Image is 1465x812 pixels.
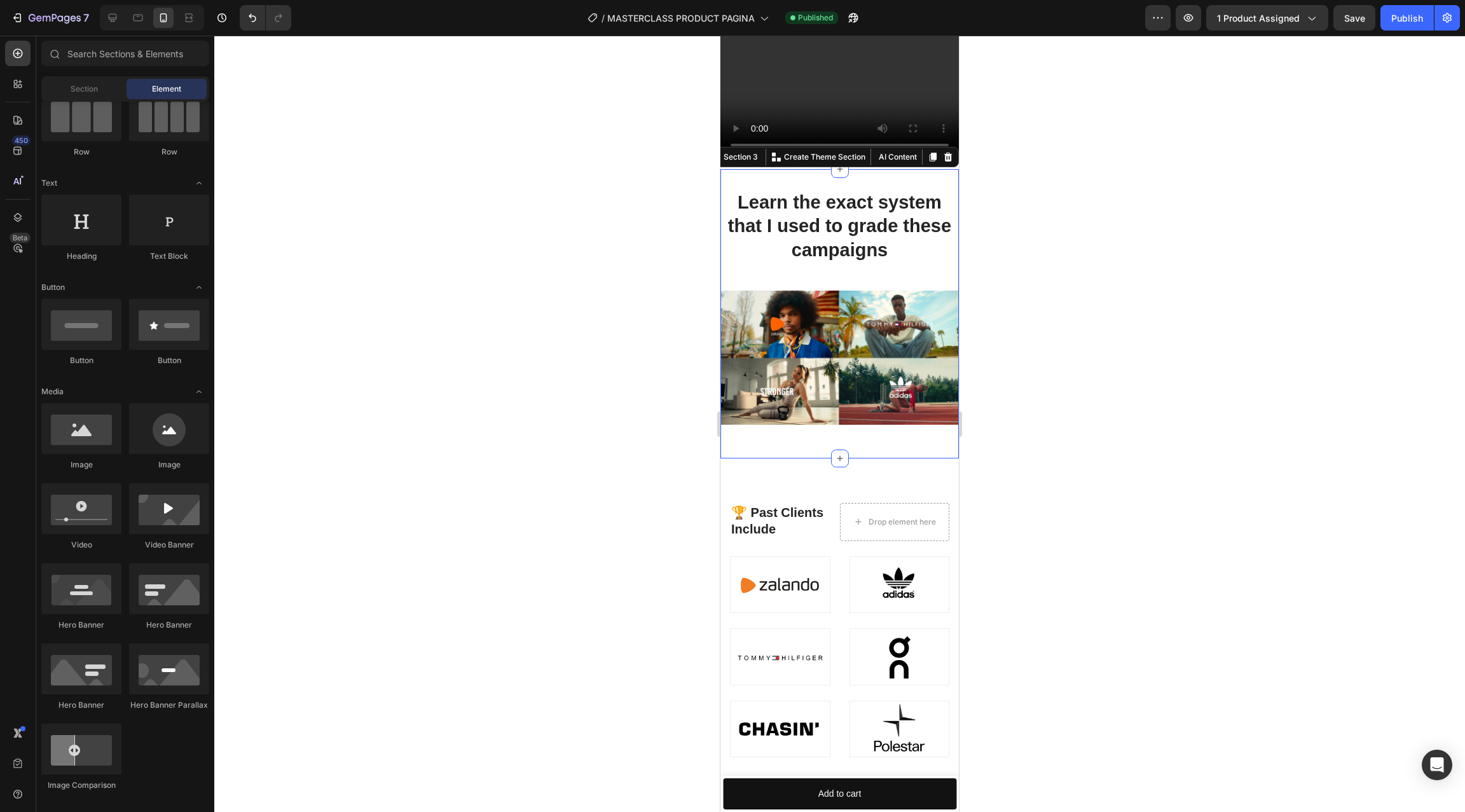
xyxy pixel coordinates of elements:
div: Publish [1391,11,1423,25]
span: Button [41,282,65,293]
div: Image Comparison [41,780,121,791]
span: Toggle open [189,382,209,402]
div: Row [41,146,121,158]
div: Hero Banner Parallax [129,699,209,711]
div: Hero Banner [41,699,121,711]
div: Button [129,355,209,366]
span: Section [71,83,98,95]
span: Toggle open [189,277,209,298]
span: Save [1344,13,1365,24]
div: Video [41,539,121,551]
div: Hero Banner [41,619,121,631]
div: 450 [12,135,31,146]
button: Save [1333,5,1375,31]
div: Row [129,146,209,158]
div: Heading [41,251,121,262]
span: Published [798,12,833,24]
div: Text Block [129,251,209,262]
div: Video Banner [129,539,209,551]
iframe: Design area [720,36,959,812]
span: Element [152,83,181,95]
div: Beta [10,233,31,243]
button: Publish [1380,5,1434,31]
p: 7 [83,10,89,25]
div: Image [129,459,209,471]
span: 1 product assigned [1217,11,1300,25]
span: Media [41,386,64,397]
button: 1 product assigned [1206,5,1328,31]
span: Toggle open [189,173,209,193]
div: Button [41,355,121,366]
span: / [602,11,605,25]
div: Hero Banner [129,619,209,631]
div: Open Intercom Messenger [1422,750,1452,780]
div: Undo/Redo [240,5,291,31]
div: Image [41,459,121,471]
button: 7 [5,5,95,31]
span: Text [41,177,57,189]
input: Search Sections & Elements [41,41,209,66]
span: MASTERCLASS PRODUCT PAGINA [607,11,755,25]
